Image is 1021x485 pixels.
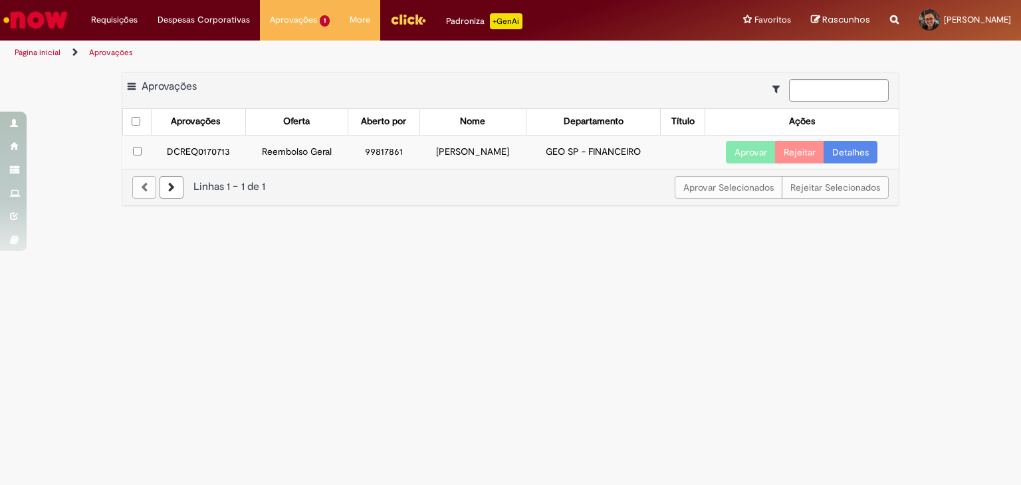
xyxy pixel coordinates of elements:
[526,135,661,169] td: GEO SP - FINANCEIRO
[152,109,245,135] th: Aprovações
[390,9,426,29] img: click_logo_yellow_360x200.png
[158,13,250,27] span: Despesas Corporativas
[419,135,526,169] td: [PERSON_NAME]
[245,135,348,169] td: Reembolso Geral
[726,141,776,163] button: Aprovar
[789,115,815,128] div: Ações
[91,13,138,27] span: Requisições
[132,179,889,195] div: Linhas 1 − 1 de 1
[15,47,60,58] a: Página inicial
[564,115,624,128] div: Departamento
[824,141,877,163] a: Detalhes
[270,13,317,27] span: Aprovações
[460,115,485,128] div: Nome
[772,84,786,94] i: Mostrar filtros para: Suas Solicitações
[348,135,419,169] td: 99817861
[350,13,370,27] span: More
[1,7,70,33] img: ServiceNow
[283,115,310,128] div: Oferta
[171,115,220,128] div: Aprovações
[361,115,406,128] div: Aberto por
[811,14,870,27] a: Rascunhos
[10,41,671,65] ul: Trilhas de página
[446,13,522,29] div: Padroniza
[671,115,695,128] div: Título
[944,14,1011,25] span: [PERSON_NAME]
[822,13,870,26] span: Rascunhos
[152,135,245,169] td: DCREQ0170713
[320,15,330,27] span: 1
[89,47,133,58] a: Aprovações
[142,80,197,93] span: Aprovações
[490,13,522,29] p: +GenAi
[754,13,791,27] span: Favoritos
[775,141,824,163] button: Rejeitar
